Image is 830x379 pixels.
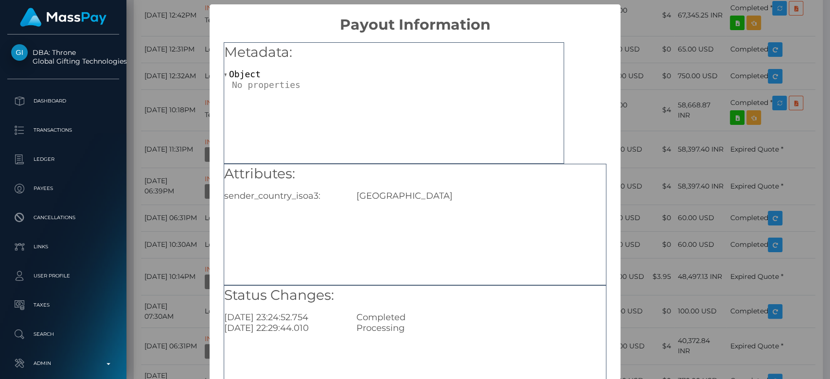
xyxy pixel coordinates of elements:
img: Global Gifting Technologies Inc [11,44,28,61]
p: Cancellations [11,210,115,225]
h5: Attributes: [224,164,606,184]
div: Completed [349,312,613,323]
p: Ledger [11,152,115,167]
h2: Payout Information [210,4,620,34]
p: Admin [11,356,115,371]
span: Object [229,69,261,79]
div: sender_country_isoa3: [217,190,349,201]
p: Links [11,240,115,254]
div: [DATE] 23:24:52.754 [217,312,349,323]
p: User Profile [11,269,115,283]
div: [GEOGRAPHIC_DATA] [349,190,613,201]
p: Dashboard [11,94,115,108]
p: Search [11,327,115,342]
img: MassPay Logo [20,8,106,27]
h5: Status Changes: [224,286,606,305]
div: Processing [349,323,613,333]
div: [DATE] 22:29:44.010 [217,323,349,333]
span: DBA: Throne Global Gifting Technologies Inc [7,48,119,66]
p: Transactions [11,123,115,138]
p: Payees [11,181,115,196]
p: Taxes [11,298,115,312]
h5: Metadata: [224,43,564,62]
